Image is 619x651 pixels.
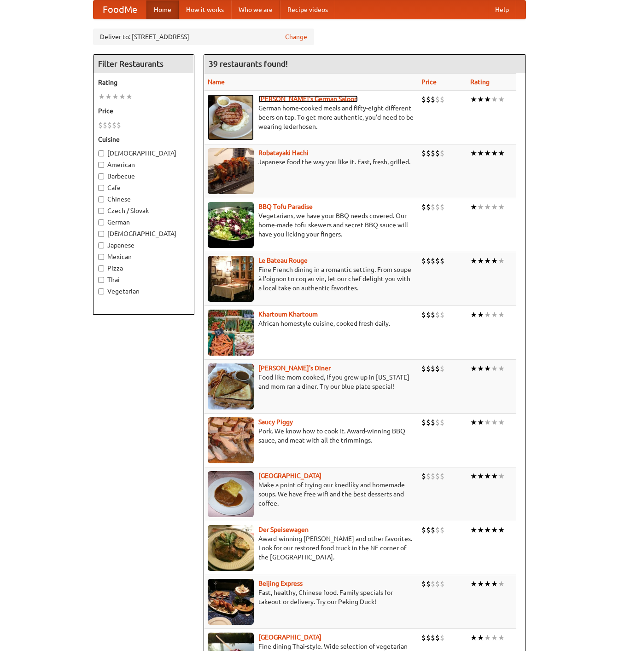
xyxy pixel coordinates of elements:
li: $ [421,471,426,481]
li: $ [435,363,440,374]
li: ★ [477,363,484,374]
input: American [98,162,104,168]
input: Pizza [98,265,104,271]
li: $ [435,256,440,266]
li: $ [435,310,440,320]
img: esthers.jpg [208,94,254,140]
li: $ [431,633,435,643]
li: ★ [498,471,505,481]
li: $ [435,525,440,535]
li: $ [440,471,444,481]
a: How it works [179,0,231,19]
li: ★ [98,92,105,102]
li: ★ [484,202,491,212]
input: Czech / Slovak [98,208,104,214]
li: ★ [498,633,505,643]
li: $ [435,202,440,212]
li: ★ [498,363,505,374]
li: ★ [470,525,477,535]
li: ★ [477,148,484,158]
p: Make a point of trying our knedlíky and homemade soups. We have free wifi and the best desserts a... [208,480,414,508]
b: Le Bateau Rouge [258,257,308,264]
li: ★ [477,417,484,427]
input: Japanese [98,242,104,248]
li: ★ [470,471,477,481]
a: FoodMe [93,0,146,19]
li: ★ [491,256,498,266]
a: Saucy Piggy [258,418,293,426]
li: ★ [484,579,491,589]
li: $ [435,94,440,104]
li: ★ [484,310,491,320]
li: $ [426,417,431,427]
li: $ [98,120,103,130]
label: German [98,218,189,227]
label: Czech / Slovak [98,206,189,215]
li: $ [440,633,444,643]
li: ★ [470,148,477,158]
label: Thai [98,275,189,284]
li: ★ [491,94,498,104]
a: Name [208,78,225,86]
a: [PERSON_NAME]'s Diner [258,364,331,372]
a: Beijing Express [258,580,303,587]
li: $ [426,310,431,320]
li: $ [426,256,431,266]
li: ★ [470,633,477,643]
li: ★ [484,417,491,427]
li: $ [426,579,431,589]
img: speisewagen.jpg [208,525,254,571]
a: [GEOGRAPHIC_DATA] [258,634,321,641]
li: ★ [491,363,498,374]
li: ★ [119,92,126,102]
li: ★ [470,417,477,427]
li: ★ [498,579,505,589]
li: $ [421,525,426,535]
li: $ [431,417,435,427]
a: Home [146,0,179,19]
li: $ [426,363,431,374]
li: $ [435,148,440,158]
div: Deliver to: [STREET_ADDRESS] [93,29,314,45]
li: ★ [491,417,498,427]
img: bateaurouge.jpg [208,256,254,302]
p: Award-winning [PERSON_NAME] and other favorites. Look for our restored food truck in the NE corne... [208,534,414,562]
p: African homestyle cuisine, cooked fresh daily. [208,319,414,328]
img: czechpoint.jpg [208,471,254,517]
input: [DEMOGRAPHIC_DATA] [98,150,104,156]
li: ★ [477,256,484,266]
p: Food like mom cooked, if you grew up in [US_STATE] and mom ran a diner. Try our blue plate special! [208,373,414,391]
li: $ [107,120,112,130]
li: ★ [484,471,491,481]
li: ★ [477,94,484,104]
li: ★ [491,579,498,589]
label: [DEMOGRAPHIC_DATA] [98,149,189,158]
b: [PERSON_NAME]'s German Saloon [258,95,358,103]
ng-pluralize: 39 restaurants found! [209,59,288,68]
li: ★ [498,202,505,212]
a: [GEOGRAPHIC_DATA] [258,472,321,479]
li: $ [426,525,431,535]
li: ★ [477,471,484,481]
input: Barbecue [98,173,104,179]
li: ★ [126,92,133,102]
input: Vegetarian [98,288,104,294]
li: ★ [477,310,484,320]
li: $ [426,202,431,212]
label: Mexican [98,252,189,261]
li: $ [421,417,426,427]
p: Vegetarians, we have your BBQ needs covered. Our home-made tofu skewers and secret BBQ sauce will... [208,211,414,239]
li: ★ [491,148,498,158]
b: Der Speisewagen [258,526,309,533]
li: $ [431,94,435,104]
li: ★ [498,148,505,158]
li: ★ [498,94,505,104]
li: $ [440,202,444,212]
h5: Rating [98,78,189,87]
input: German [98,219,104,225]
input: Thai [98,277,104,283]
li: ★ [484,525,491,535]
label: Japanese [98,241,189,250]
